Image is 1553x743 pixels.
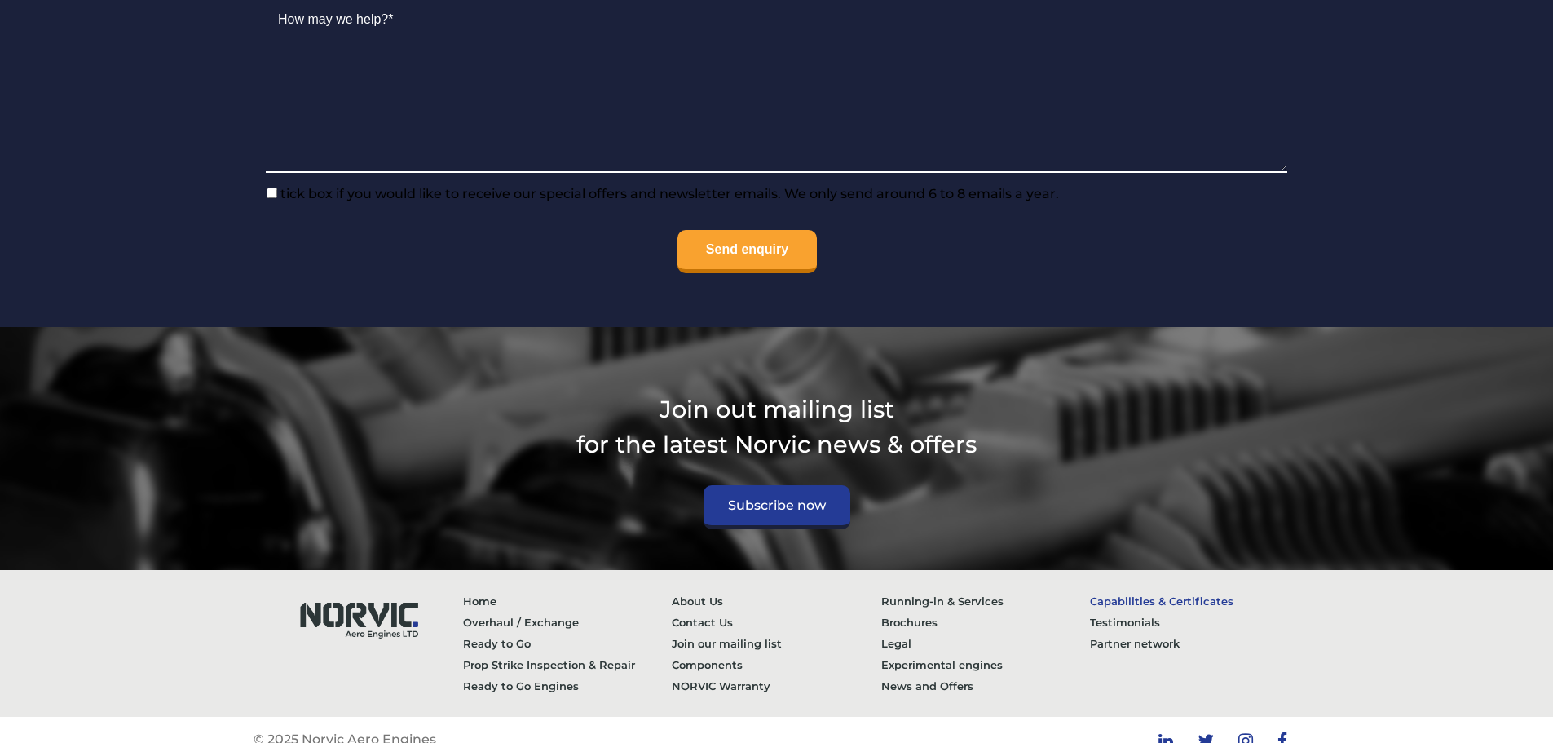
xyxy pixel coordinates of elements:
a: Testimonials [1090,612,1299,633]
input: Send enquiry [677,230,817,273]
a: Ready to Go [463,633,673,654]
a: Components [672,654,881,675]
a: Experimental engines [881,654,1091,675]
a: NORVIC Warranty [672,675,881,697]
a: About Us [672,590,881,612]
p: Join out mailing list for the latest Norvic news & offers [254,391,1299,462]
input: tick box if you would like to receive our special offers and newsletter emails. We only send arou... [267,188,277,198]
a: Prop Strike Inspection & Repair [463,654,673,675]
a: Overhaul / Exchange [463,612,673,633]
a: Join our mailing list [672,633,881,654]
a: News and Offers [881,675,1091,697]
a: Legal [881,633,1091,654]
a: Ready to Go Engines [463,675,673,697]
a: Contact Us [672,612,881,633]
span: tick box if you would like to receive our special offers and newsletter emails. We only send arou... [277,186,1059,201]
a: Home [463,590,673,612]
a: Partner network [1090,633,1299,654]
a: Subscribe now [704,485,850,529]
a: Capabilities & Certificates [1090,590,1299,612]
img: Norvic Aero Engines logo [285,590,431,646]
a: Brochures [881,612,1091,633]
a: Running-in & Services [881,590,1091,612]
